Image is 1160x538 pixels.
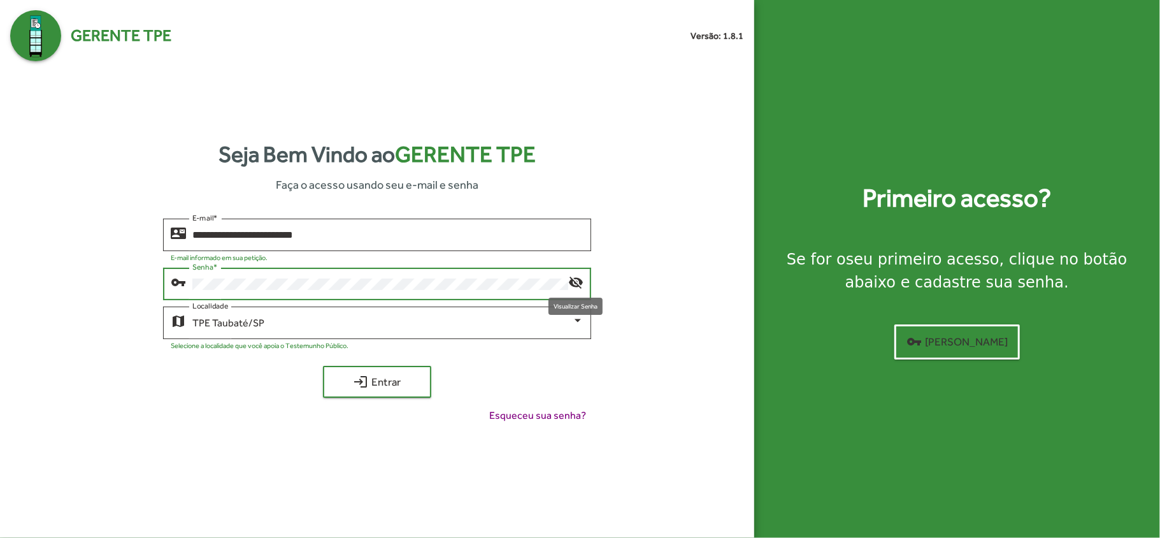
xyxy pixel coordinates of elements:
[171,313,186,328] mat-icon: map
[10,10,61,61] img: Logo Gerente
[568,274,584,289] mat-icon: visibility_off
[171,274,186,289] mat-icon: vpn_key
[71,24,171,48] span: Gerente TPE
[395,142,536,167] span: Gerente TPE
[171,342,348,349] mat-hint: Selecione a localidade que você apoia o Testemunho Público.
[691,29,744,43] small: Versão: 1.8.1
[770,248,1145,294] div: Se for o , clique no botão abaixo e cadastre sua senha.
[192,317,264,329] span: TPE Taubaté/SP
[906,334,922,349] mat-icon: vpn_key
[276,176,478,193] span: Faça o acesso usando seu e-mail e senha
[489,408,586,423] span: Esqueceu sua senha?
[894,324,1020,360] button: [PERSON_NAME]
[863,179,1051,217] strong: Primeiro acesso?
[218,138,536,171] strong: Seja Bem Vindo ao
[353,374,368,389] mat-icon: login
[171,254,268,261] mat-hint: E-mail informado em sua petição.
[171,225,186,240] mat-icon: contact_mail
[334,370,420,393] span: Entrar
[846,251,999,268] strong: seu primeiro acesso
[906,330,1008,353] span: [PERSON_NAME]
[323,366,431,398] button: Entrar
